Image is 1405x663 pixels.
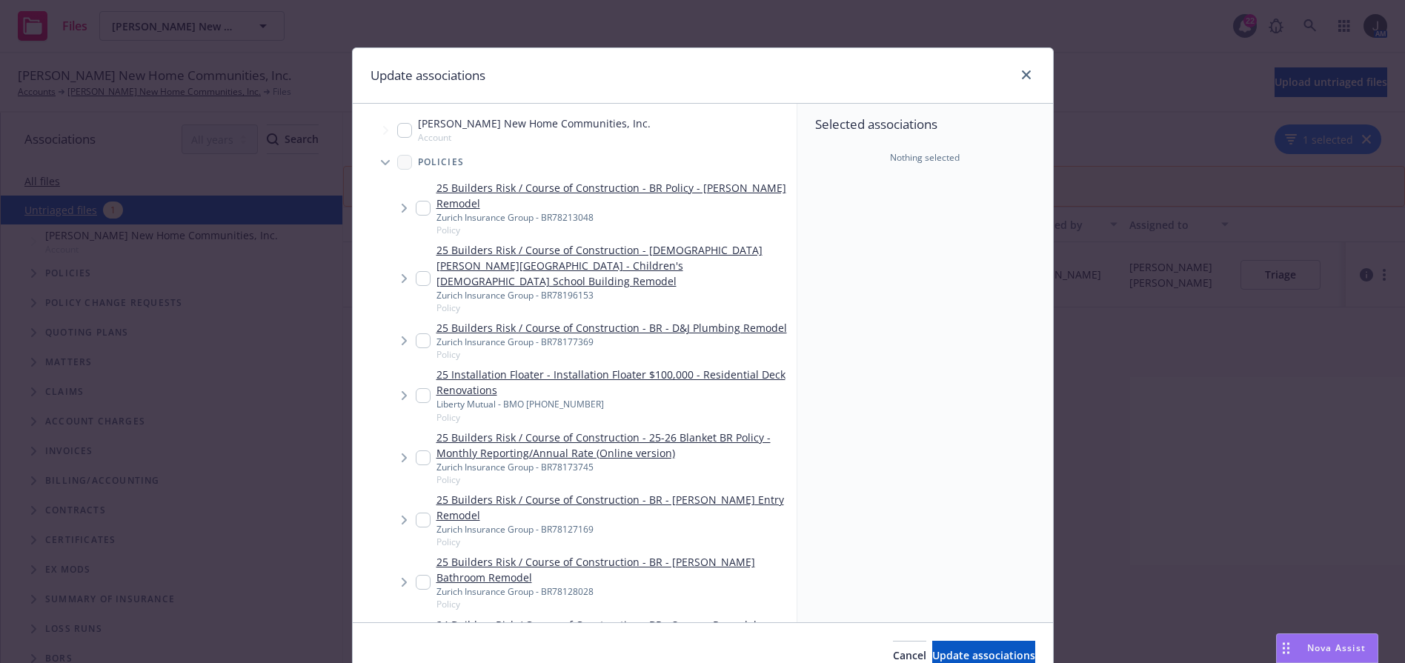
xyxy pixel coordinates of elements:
[436,211,791,224] div: Zurich Insurance Group - BR78213048
[436,598,791,610] span: Policy
[436,430,791,461] a: 25 Builders Risk / Course of Construction - 25-26 Blanket BR Policy - Monthly Reporting/Annual Ra...
[371,66,485,85] h1: Update associations
[436,242,791,289] a: 25 Builders Risk / Course of Construction - [DEMOGRAPHIC_DATA][PERSON_NAME][GEOGRAPHIC_DATA] - Ch...
[436,289,791,301] div: Zurich Insurance Group - BR78196153
[1017,66,1035,84] a: close
[436,492,791,523] a: 25 Builders Risk / Course of Construction - BR - [PERSON_NAME] Entry Remodel
[1277,634,1295,662] div: Drag to move
[436,536,791,548] span: Policy
[815,116,1035,133] span: Selected associations
[436,320,787,336] a: 25 Builders Risk / Course of Construction - BR - D&J Plumbing Remodel
[436,554,791,585] a: 25 Builders Risk / Course of Construction - BR - [PERSON_NAME] Bathroom Remodel
[418,116,651,131] span: [PERSON_NAME] New Home Communities, Inc.
[436,301,791,314] span: Policy
[436,367,791,398] a: 25 Installation Floater - Installation Floater $100,000 - Residential Deck Renovations
[436,585,791,598] div: Zurich Insurance Group - BR78128028
[418,158,465,167] span: Policies
[436,224,791,236] span: Policy
[893,648,926,662] span: Cancel
[436,523,791,536] div: Zurich Insurance Group - BR78127169
[436,398,791,410] div: Liberty Mutual - BMO [PHONE_NUMBER]
[436,461,791,473] div: Zurich Insurance Group - BR78173745
[436,336,787,348] div: Zurich Insurance Group - BR78177369
[436,348,787,361] span: Policy
[1307,642,1366,654] span: Nova Assist
[1276,633,1378,663] button: Nova Assist
[436,180,791,211] a: 25 Builders Risk / Course of Construction - BR Policy - [PERSON_NAME] Remodel
[418,131,651,144] span: Account
[436,473,791,486] span: Policy
[436,411,791,424] span: Policy
[436,617,757,633] a: 24 Builders Risk / Course of Construction - BR - Summa Remodel
[932,648,1035,662] span: Update associations
[890,151,960,164] span: Nothing selected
